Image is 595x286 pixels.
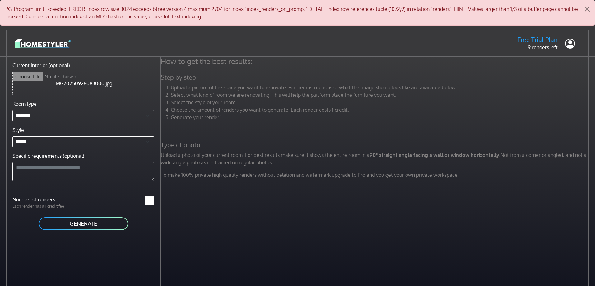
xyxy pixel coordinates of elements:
[157,151,594,166] p: Upload a photo of your current room. For best results make sure it shows the entire room in a Not...
[12,62,70,69] label: Current interior (optional)
[518,36,558,44] h5: Free Trial Plan
[171,91,591,99] li: Select what kind of room we are renovating. This will help the platform place the furniture you w...
[12,100,37,108] label: Room type
[171,84,591,91] li: Upload a picture of the space you want to renovate. Further instructions of what the image should...
[9,196,83,203] label: Number of renders
[12,152,84,160] label: Specific requirements (optional)
[171,99,591,106] li: Select the style of your room.
[157,73,594,81] h5: Step by step
[157,171,594,179] p: To make 100% private high quality renders without deletion and watermark upgrade to Pro and you g...
[9,203,83,209] p: Each render has a 1 credit fee
[12,126,24,134] label: Style
[518,44,558,51] p: 9 renders left
[38,217,129,231] button: GENERATE
[370,152,500,158] strong: 90° straight angle facing a wall or window horizontally.
[171,114,591,121] li: Generate your render!
[157,57,594,66] h4: How to get the best results:
[171,106,591,114] li: Choose the amount of renders you want to generate. Each render costs 1 credit.
[157,141,594,149] h5: Type of photo
[580,0,595,18] button: Close
[15,38,71,49] img: logo-3de290ba35641baa71223ecac5eacb59cb85b4c7fdf211dc9aaecaaee71ea2f8.svg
